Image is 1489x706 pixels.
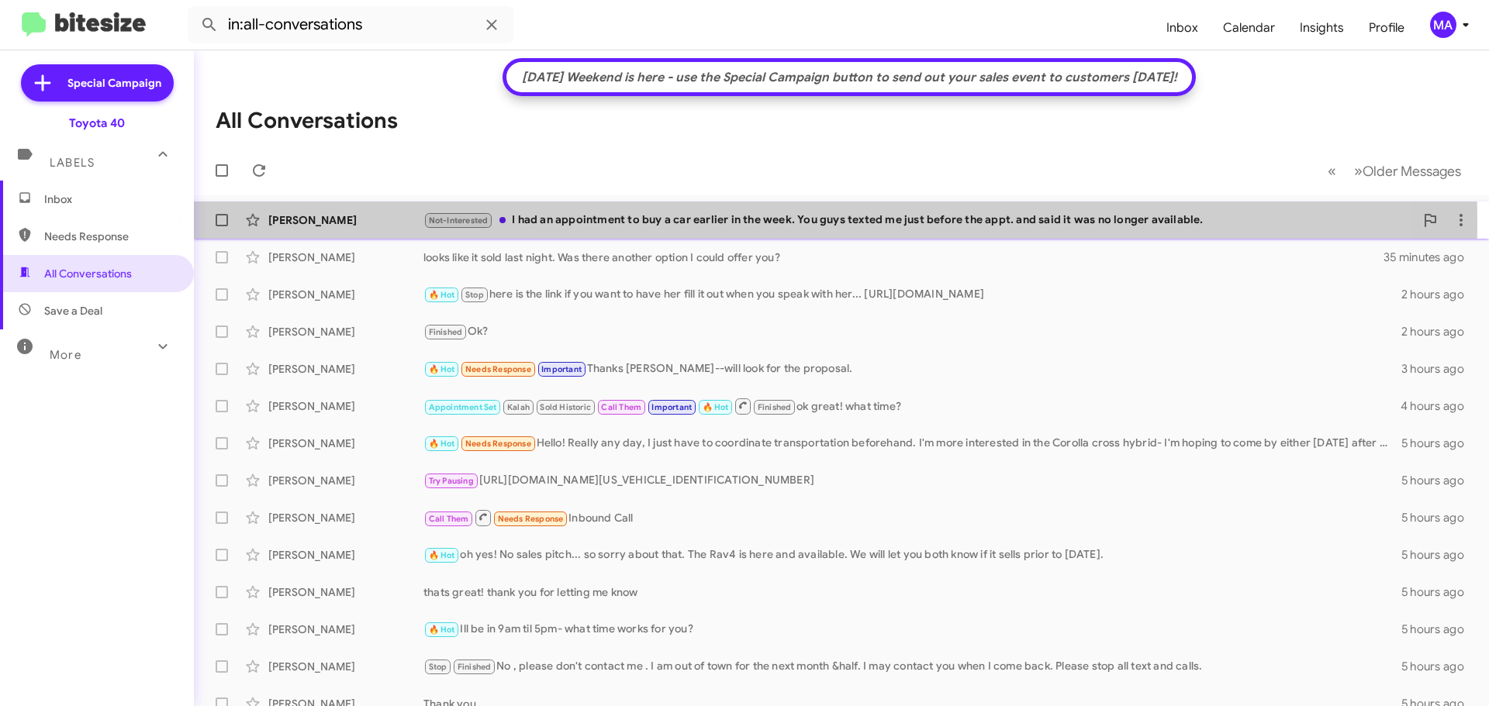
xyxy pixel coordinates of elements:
div: 35 minutes ago [1384,250,1477,265]
div: 2 hours ago [1401,324,1477,339]
div: here is the link if you want to have her fill it out when you speak with her... [URL][DOMAIN_NAME] [423,286,1401,304]
div: [PERSON_NAME] [268,473,423,488]
div: I had an appointment to buy a car earlier in the week. You guys texted me just before the appt. a... [423,212,1415,229]
div: [PERSON_NAME] [268,584,423,600]
span: Save a Deal [44,303,102,319]
span: All Conversations [44,266,132,281]
span: More [50,348,81,362]
a: Special Campaign [21,64,174,102]
div: [PERSON_NAME] [268,212,423,228]
button: MA [1417,12,1472,38]
span: Needs Response [465,439,531,449]
span: Finished [429,327,463,337]
div: [PERSON_NAME] [268,547,423,563]
div: 5 hours ago [1401,473,1477,488]
a: Inbox [1154,5,1211,50]
span: 🔥 Hot [703,402,729,412]
span: Labels [50,156,95,170]
span: Call Them [429,514,469,524]
div: Ok? [423,323,1401,341]
div: [PERSON_NAME] [268,287,423,302]
div: oh yes! No sales pitch... so sorry about that. The Rav4 is here and available. We will let you bo... [423,546,1401,564]
div: [PERSON_NAME] [268,324,423,339]
div: Hello! Really any day, I just have to coordinate transportation beforehand. I'm more interested i... [423,435,1401,453]
nav: Page navigation example [1319,155,1470,187]
span: Needs Response [498,514,564,524]
div: looks like it sold last night. Was there another option I could offer you? [423,250,1384,265]
div: 5 hours ago [1401,659,1477,674]
span: 🔥 Hot [429,439,455,449]
button: Previous [1318,155,1346,187]
span: Finished [758,402,792,412]
span: Important [541,364,582,374]
div: Ill be in 9am til 5pm- what time works for you? [423,621,1401,639]
span: Try Pausing [429,476,474,486]
div: [PERSON_NAME] [268,250,423,265]
div: thats great! thank you for letting me know [423,584,1401,600]
a: Profile [1356,5,1417,50]
div: 5 hours ago [1401,584,1477,600]
input: Search [188,6,513,43]
span: Appointment Set [429,402,497,412]
div: ok great! what time? [423,397,1401,416]
div: [URL][DOMAIN_NAME][US_VEHICLE_IDENTIFICATION_NUMBER] [423,472,1401,490]
div: 3 hours ago [1401,361,1477,377]
span: 🔥 Hot [429,550,455,560]
span: 🔥 Hot [429,290,455,300]
h1: All Conversations [216,108,398,133]
span: Stop [465,290,484,300]
span: » [1354,161,1363,181]
span: Special Campaign [67,75,161,91]
div: [PERSON_NAME] [268,659,423,674]
span: Important [651,402,692,412]
div: [PERSON_NAME] [268,398,423,414]
div: Toyota 40 [69,115,125,131]
div: [PERSON_NAME] [268,510,423,525]
div: Thanks [PERSON_NAME]--will look for the proposal. [423,360,1401,378]
span: Needs Response [465,364,531,374]
div: 5 hours ago [1401,510,1477,525]
span: Needs Response [44,229,176,244]
span: 🔥 Hot [429,364,455,374]
a: Insights [1287,5,1356,50]
a: Calendar [1211,5,1287,50]
div: [PERSON_NAME] [268,436,423,451]
div: MA [1430,12,1456,38]
div: 4 hours ago [1401,398,1477,414]
div: Inbound Call [423,508,1401,528]
span: « [1328,161,1336,181]
div: 2 hours ago [1401,287,1477,302]
div: 5 hours ago [1401,547,1477,563]
span: Stop [429,662,447,672]
span: Kalah [507,402,530,412]
div: [PERSON_NAME] [268,361,423,377]
div: [DATE] Weekend is here - use the Special Campaign button to send out your sales event to customer... [514,70,1185,85]
span: 🔥 Hot [429,625,455,635]
span: Inbox [44,191,176,207]
span: Not-Interested [429,215,489,226]
span: Call Them [601,402,641,412]
div: 5 hours ago [1401,622,1477,637]
span: Finished [458,662,492,672]
button: Next [1345,155,1470,187]
span: Older Messages [1363,163,1461,180]
div: [PERSON_NAME] [268,622,423,637]
div: 5 hours ago [1401,436,1477,451]
div: No , please don't contact me . I am out of town for the next month &half. I may contact you when ... [423,658,1401,676]
span: Sold Historic [540,402,591,412]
